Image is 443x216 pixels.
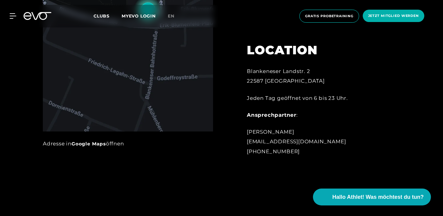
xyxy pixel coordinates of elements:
div: Jeden Tag geöffnet von 6 bis 23 Uhr. [247,93,380,103]
span: Clubs [94,13,110,19]
a: MYEVO LOGIN [122,13,156,19]
div: Blankeneser Landstr. 2 22587 [GEOGRAPHIC_DATA] [247,66,380,86]
a: en [168,13,182,20]
button: Hallo Athlet! Was möchtest du tun? [313,189,431,205]
a: Clubs [94,13,122,19]
span: Gratis Probetraining [305,14,353,19]
span: Jetzt Mitglied werden [368,13,419,18]
strong: Ansprechpartner [247,112,296,118]
a: Gratis Probetraining [298,10,361,23]
span: Hallo Athlet! Was möchtest du tun? [332,193,424,201]
h2: LOCATION [247,43,380,57]
a: Google Maps [72,141,106,147]
div: [PERSON_NAME] [EMAIL_ADDRESS][DOMAIN_NAME] [PHONE_NUMBER] [247,127,380,156]
a: Jetzt Mitglied werden [361,10,426,23]
div: : [247,110,380,120]
div: Adresse in öffnen [43,139,213,148]
span: en [168,13,174,19]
